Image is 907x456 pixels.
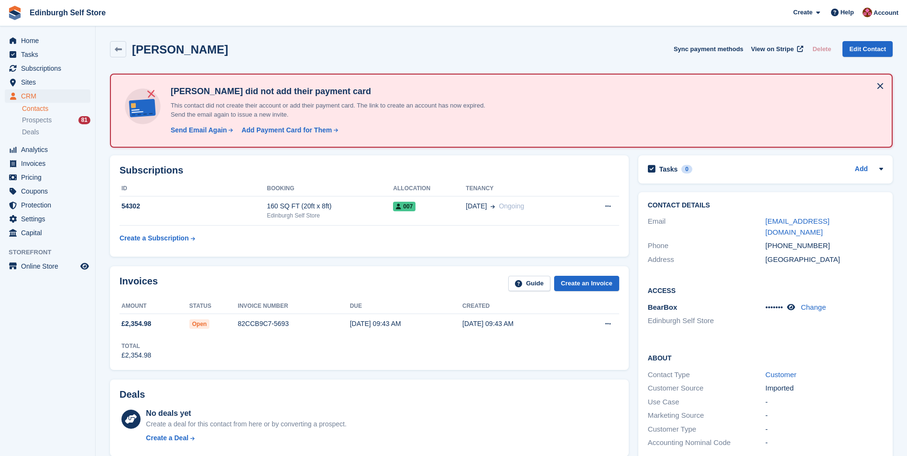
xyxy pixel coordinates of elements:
[22,116,52,125] span: Prospects
[5,34,90,47] a: menu
[855,164,868,175] a: Add
[5,157,90,170] a: menu
[466,201,487,211] span: [DATE]
[189,319,210,329] span: Open
[765,370,797,379] a: Customer
[648,254,765,265] div: Address
[21,48,78,61] span: Tasks
[267,211,393,220] div: Edinburgh Self Store
[21,89,78,103] span: CRM
[146,408,346,419] div: No deals yet
[5,143,90,156] a: menu
[765,410,883,421] div: -
[765,383,883,394] div: Imported
[747,41,805,57] a: View on Stripe
[5,48,90,61] a: menu
[648,315,765,326] li: Edinburgh Self Store
[121,350,151,360] div: £2,354.98
[121,342,151,350] div: Total
[21,198,78,212] span: Protection
[120,165,619,176] h2: Subscriptions
[120,181,267,196] th: ID
[21,212,78,226] span: Settings
[121,319,151,329] span: £2,354.98
[5,226,90,239] a: menu
[393,202,415,211] span: 007
[648,353,883,362] h2: About
[22,127,90,137] a: Deals
[120,233,189,243] div: Create a Subscription
[648,383,765,394] div: Customer Source
[648,240,765,251] div: Phone
[120,276,158,292] h2: Invoices
[146,433,188,443] div: Create a Deal
[26,5,109,21] a: Edinburgh Self Store
[189,299,238,314] th: Status
[78,116,90,124] div: 81
[5,198,90,212] a: menu
[462,299,575,314] th: Created
[146,419,346,429] div: Create a deal for this contact from here or by converting a prospect.
[648,410,765,421] div: Marketing Source
[120,299,189,314] th: Amount
[765,397,883,408] div: -
[648,303,678,311] span: BearBox
[793,8,812,17] span: Create
[765,217,830,236] a: [EMAIL_ADDRESS][DOMAIN_NAME]
[21,143,78,156] span: Analytics
[120,201,267,211] div: 54302
[5,185,90,198] a: menu
[267,181,393,196] th: Booking
[681,165,692,174] div: 0
[508,276,550,292] a: Guide
[238,319,350,329] div: 82CCB9C7-5693
[21,76,78,89] span: Sites
[5,76,90,89] a: menu
[841,8,854,17] span: Help
[171,125,227,135] div: Send Email Again
[842,41,893,57] a: Edit Contact
[21,185,78,198] span: Coupons
[21,260,78,273] span: Online Store
[5,171,90,184] a: menu
[499,202,524,210] span: Ongoing
[350,299,462,314] th: Due
[751,44,794,54] span: View on Stripe
[648,285,883,295] h2: Access
[466,181,579,196] th: Tenancy
[554,276,619,292] a: Create an Invoice
[120,229,195,247] a: Create a Subscription
[765,424,883,435] div: -
[765,303,783,311] span: •••••••
[393,181,466,196] th: Allocation
[659,165,678,174] h2: Tasks
[648,397,765,408] div: Use Case
[462,319,575,329] div: [DATE] 09:43 AM
[21,62,78,75] span: Subscriptions
[21,34,78,47] span: Home
[167,101,502,119] p: This contact did not create their account or add their payment card. The link to create an accoun...
[22,115,90,125] a: Prospects 81
[241,125,332,135] div: Add Payment Card for Them
[648,369,765,380] div: Contact Type
[267,201,393,211] div: 160 SQ FT (20ft x 8ft)
[8,6,22,20] img: stora-icon-8386f47178a22dfd0bd8f6a31ec36ba5ce8667c1dd55bd0f319d3a0aa187defe.svg
[674,41,743,57] button: Sync payment methods
[765,254,883,265] div: [GEOGRAPHIC_DATA]
[120,389,145,400] h2: Deals
[5,212,90,226] a: menu
[21,157,78,170] span: Invoices
[5,260,90,273] a: menu
[765,240,883,251] div: [PHONE_NUMBER]
[874,8,898,18] span: Account
[79,261,90,272] a: Preview store
[809,41,835,57] button: Delete
[238,125,339,135] a: Add Payment Card for Them
[350,319,462,329] div: [DATE] 09:43 AM
[21,171,78,184] span: Pricing
[5,62,90,75] a: menu
[648,424,765,435] div: Customer Type
[22,128,39,137] span: Deals
[648,216,765,238] div: Email
[21,226,78,239] span: Capital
